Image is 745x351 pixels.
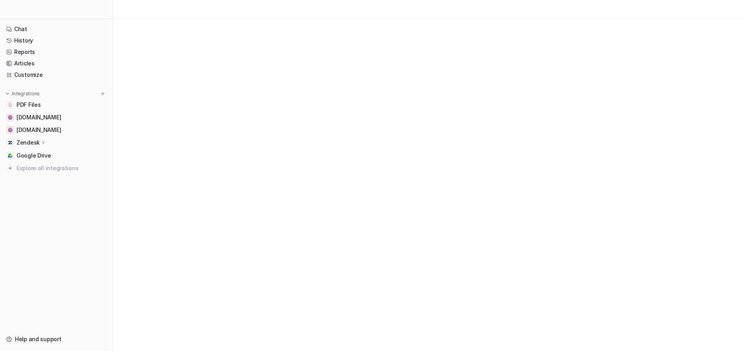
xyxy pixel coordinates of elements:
[3,24,110,35] a: Chat
[100,91,105,97] img: menu_add.svg
[17,152,51,160] span: Google Drive
[5,91,10,97] img: expand menu
[8,128,13,132] img: easypromos-apiref.redoc.ly
[8,115,13,120] img: www.easypromosapp.com
[3,163,110,174] a: Explore all integrations
[3,69,110,80] a: Customize
[3,35,110,46] a: History
[3,58,110,69] a: Articles
[3,46,110,58] a: Reports
[17,139,40,147] p: Zendesk
[3,150,110,161] a: Google DriveGoogle Drive
[3,90,42,98] button: Integrations
[3,112,110,123] a: www.easypromosapp.com[DOMAIN_NAME]
[17,162,107,175] span: Explore all integrations
[17,113,61,121] span: [DOMAIN_NAME]
[17,126,61,134] span: [DOMAIN_NAME]
[12,91,40,97] p: Integrations
[8,140,13,145] img: Zendesk
[8,153,13,158] img: Google Drive
[8,102,13,107] img: PDF Files
[17,101,41,109] span: PDF Files
[3,99,110,110] a: PDF FilesPDF Files
[3,334,110,345] a: Help and support
[6,164,14,172] img: explore all integrations
[3,124,110,136] a: easypromos-apiref.redoc.ly[DOMAIN_NAME]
